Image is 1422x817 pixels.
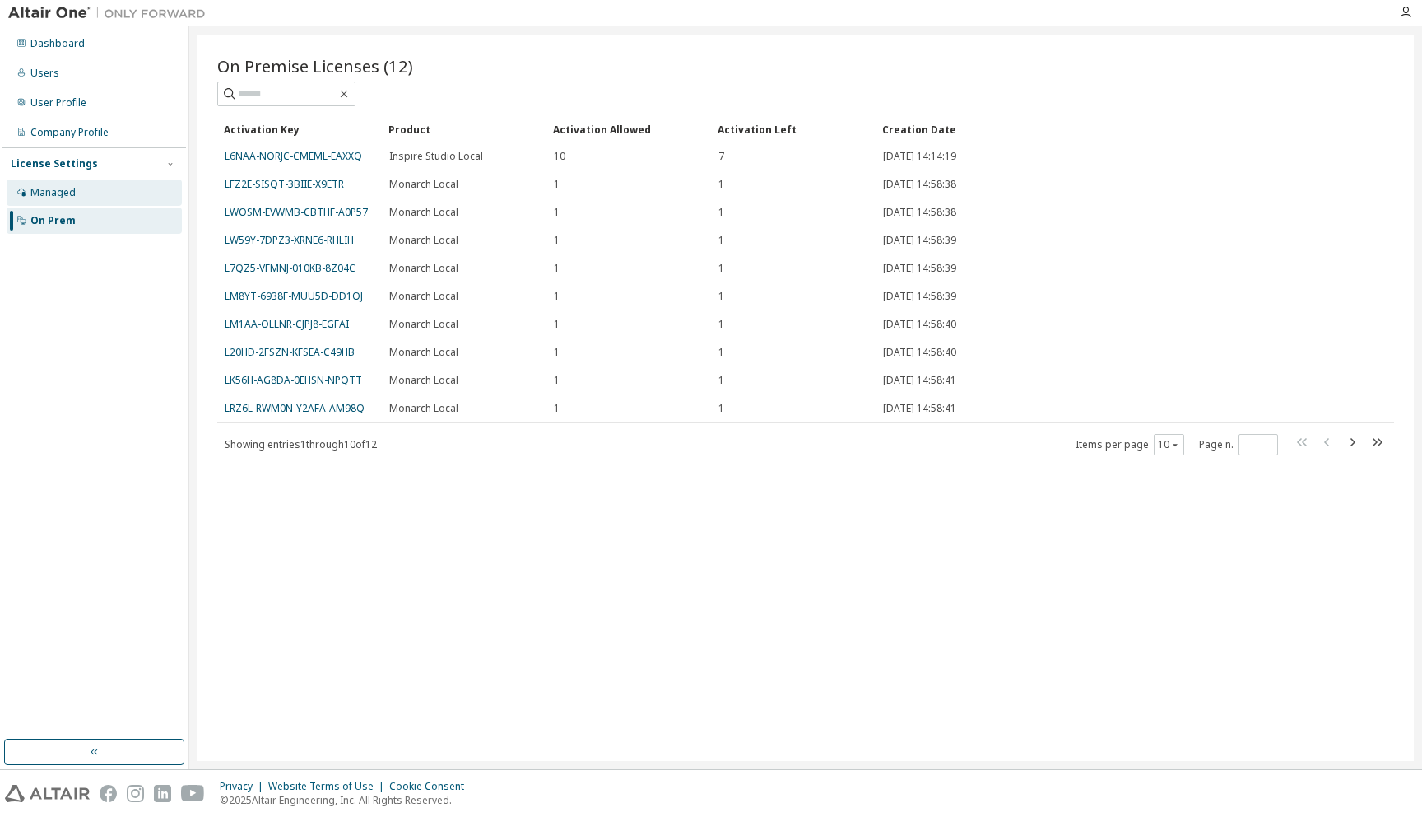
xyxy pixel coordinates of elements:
span: Monarch Local [389,290,458,303]
div: Creation Date [882,116,1322,142]
a: LK56H-AG8DA-0EHSN-NPQTT [225,373,362,387]
span: Monarch Local [389,346,458,359]
a: LW59Y-7DPZ3-XRNE6-RHLIH [225,233,354,247]
span: Monarch Local [389,262,458,275]
span: Monarch Local [389,318,458,331]
span: Monarch Local [389,234,458,247]
span: On Premise Licenses (12) [217,54,413,77]
span: [DATE] 14:58:38 [883,206,956,219]
div: Company Profile [30,126,109,139]
span: 1 [554,346,560,359]
img: youtube.svg [181,785,205,802]
a: L20HD-2FSZN-KFSEA-C49HB [225,345,355,359]
span: 1 [718,318,724,331]
img: altair_logo.svg [5,785,90,802]
span: Inspire Studio Local [389,150,483,163]
div: License Settings [11,157,98,170]
div: User Profile [30,96,86,110]
div: Website Terms of Use [268,780,389,793]
span: Showing entries 1 through 10 of 12 [225,437,377,451]
div: Dashboard [30,37,85,50]
span: 1 [718,178,724,191]
span: [DATE] 14:58:40 [883,346,956,359]
span: [DATE] 14:14:19 [883,150,956,163]
span: 1 [718,262,724,275]
a: LRZ6L-RWM0N-Y2AFA-AM98Q [225,401,365,415]
a: L6NAA-NORJC-CMEML-EAXXQ [225,149,362,163]
div: Cookie Consent [389,780,474,793]
a: LFZ2E-SISQT-3BIIE-X9ETR [225,177,344,191]
span: [DATE] 14:58:39 [883,290,956,303]
span: 1 [554,402,560,415]
span: 1 [718,346,724,359]
span: [DATE] 14:58:38 [883,178,956,191]
div: Managed [30,186,76,199]
span: [DATE] 14:58:39 [883,234,956,247]
span: 7 [718,150,724,163]
img: linkedin.svg [154,785,171,802]
span: 1 [554,318,560,331]
span: 1 [718,374,724,387]
a: LWOSM-EVWMB-CBTHF-A0P57 [225,205,368,219]
div: Product [388,116,540,142]
div: On Prem [30,214,76,227]
a: LM8YT-6938F-MUU5D-DD1OJ [225,289,363,303]
span: Monarch Local [389,206,458,219]
span: 1 [718,234,724,247]
span: [DATE] 14:58:39 [883,262,956,275]
span: 1 [554,234,560,247]
span: 1 [718,290,724,303]
span: 1 [554,290,560,303]
span: Monarch Local [389,402,458,415]
span: [DATE] 14:58:41 [883,402,956,415]
div: Privacy [220,780,268,793]
span: [DATE] 14:58:40 [883,318,956,331]
img: instagram.svg [127,785,144,802]
span: 1 [718,206,724,219]
span: Monarch Local [389,178,458,191]
button: 10 [1158,438,1180,451]
span: 1 [554,206,560,219]
div: Activation Left [718,116,869,142]
span: 1 [554,374,560,387]
span: Monarch Local [389,374,458,387]
a: L7QZ5-VFMNJ-010KB-8Z04C [225,261,355,275]
span: 1 [554,178,560,191]
p: © 2025 Altair Engineering, Inc. All Rights Reserved. [220,793,474,807]
div: Activation Allowed [553,116,704,142]
span: 1 [554,262,560,275]
span: [DATE] 14:58:41 [883,374,956,387]
div: Users [30,67,59,80]
img: facebook.svg [100,785,117,802]
span: 10 [554,150,565,163]
img: Altair One [8,5,214,21]
a: LM1AA-OLLNR-CJPJ8-EGFAI [225,317,349,331]
span: Items per page [1076,434,1184,455]
span: 1 [718,402,724,415]
span: Page n. [1199,434,1278,455]
div: Activation Key [224,116,375,142]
